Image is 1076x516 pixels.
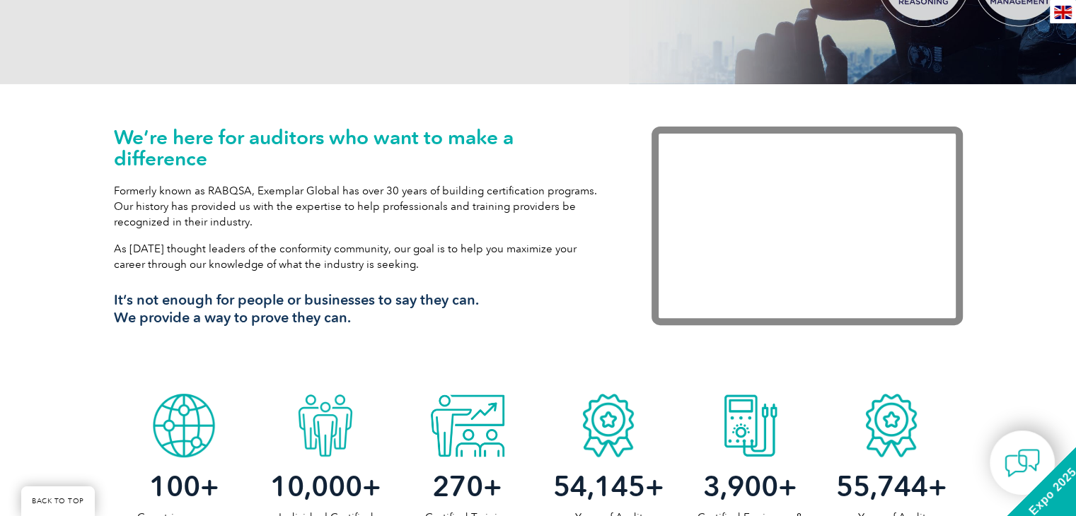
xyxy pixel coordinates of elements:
h2: + [255,475,396,498]
p: Formerly known as RABQSA, Exemplar Global has over 30 years of building certification programs. O... [114,183,609,230]
img: en [1054,6,1072,19]
img: contact-chat.png [1005,445,1040,481]
span: 10,000 [270,469,362,503]
h2: + [821,475,962,498]
span: 54,145 [553,469,645,503]
iframe: Exemplar Global: Working together to make a difference [652,127,963,325]
a: BACK TO TOP [21,486,95,516]
h3: It’s not enough for people or businesses to say they can. We provide a way to prove they can. [114,291,609,327]
span: 100 [149,469,200,503]
h1: We’re here for auditors who want to make a difference [114,127,609,169]
span: 3,900 [703,469,778,503]
h2: + [538,475,679,498]
span: 270 [432,469,483,503]
h2: + [396,475,538,498]
h2: + [114,475,255,498]
span: 55,744 [836,469,928,503]
h2: + [679,475,821,498]
p: As [DATE] thought leaders of the conformity community, our goal is to help you maximize your care... [114,241,609,272]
